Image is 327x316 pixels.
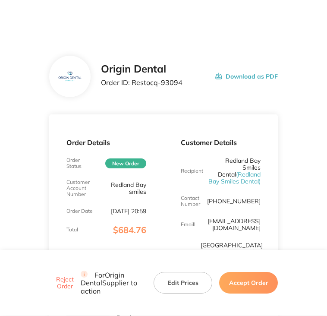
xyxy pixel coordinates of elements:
[45,12,131,26] a: Restocq logo
[66,139,146,146] p: Order Details
[45,12,131,25] img: Restocq logo
[56,63,84,91] img: YzF0MTI4NA
[101,79,182,86] p: Order ID: Restocq- 93094
[66,227,78,233] p: Total
[207,198,261,205] p: [PHONE_NUMBER]
[181,221,195,228] p: Emaill
[113,224,146,235] span: $684.76
[93,181,146,195] p: Redland Bay smiles
[154,272,212,294] button: Edit Prices
[81,271,144,295] p: For Origin Dental Supplier to action
[49,276,81,291] button: Reject Order
[181,195,207,207] p: Contact Number
[66,157,93,169] p: Order Status
[181,168,203,174] p: Recipient
[181,139,261,146] p: Customer Details
[111,208,146,215] p: [DATE] 20:59
[66,208,93,214] p: Order Date
[215,63,278,90] button: Download as PDF
[105,158,146,168] span: New Order
[208,171,261,185] span: ( Redland Bay Smiles Dental )
[208,157,261,185] p: Redland Bay Smiles Dental
[101,63,182,75] h2: Origin Dental
[201,242,263,262] p: [GEOGRAPHIC_DATA] Shop [STREET_ADDRESS]
[66,179,93,197] p: Customer Account Number
[208,217,261,232] a: [EMAIL_ADDRESS][DOMAIN_NAME]
[181,249,201,255] p: Address
[219,272,278,294] button: Accept Order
